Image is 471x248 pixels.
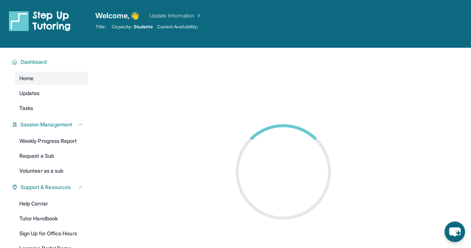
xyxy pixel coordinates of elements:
span: Tasks [19,104,33,112]
span: Current Availability: [157,24,198,30]
span: Welcome, 👋 [95,10,139,21]
a: Sign Up for Office Hours [15,227,88,240]
span: Title: [95,24,106,30]
a: Tasks [15,101,88,115]
img: Chevron Right [194,12,202,19]
a: Tutor Handbook [15,212,88,225]
a: Help Center [15,197,88,210]
span: Support & Resources [20,183,71,191]
a: Volunteer as a sub [15,164,88,178]
span: Students [134,24,153,30]
button: Session Management [17,121,83,128]
img: logo [9,10,71,31]
span: Updates [19,90,40,97]
span: Session Management [20,121,72,128]
button: Dashboard [17,58,83,66]
a: Home [15,72,88,85]
span: Home [19,75,34,82]
span: Dashboard [20,58,47,66]
a: Update Information [150,12,202,19]
button: chat-button [445,222,465,242]
a: Updates [15,87,88,100]
a: Request a Sub [15,149,88,163]
a: Weekly Progress Report [15,134,88,148]
span: Capacity: [112,24,132,30]
button: Support & Resources [17,183,83,191]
